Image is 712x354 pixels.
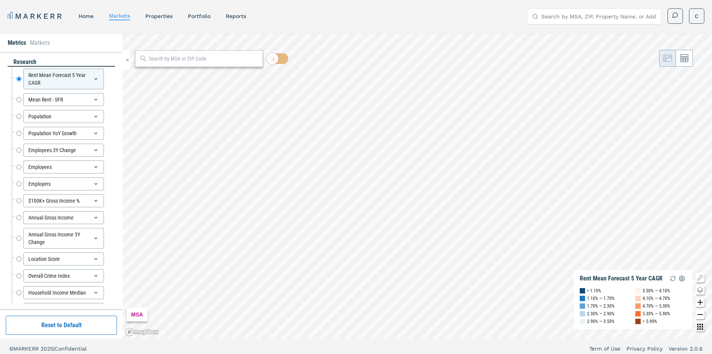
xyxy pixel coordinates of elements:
[79,13,94,19] a: home
[6,316,117,335] button: Reset to Default
[23,228,104,249] div: Annual Gross Income 3Y Change
[541,9,656,24] input: Search by MSA, ZIP, Property Name, or Address
[696,322,705,331] button: Other options map button
[626,345,663,352] a: Privacy Policy
[23,69,104,89] div: Rent Mean Forecast 5 Year CAGR
[23,286,104,299] div: Household Income Median
[109,13,130,19] a: markets
[587,318,615,325] div: 2.90% — 3.50%
[145,13,173,19] a: properties
[8,38,26,48] li: Metrics
[188,13,210,19] a: Portfolio
[589,345,620,352] a: Term of Use
[689,8,704,24] button: C
[668,274,677,283] img: Reload Legend
[54,346,87,352] span: Confidential
[125,328,159,336] a: Mapbox logo
[587,302,615,310] div: 1.70% — 2.30%
[23,161,104,174] div: Employees
[13,346,41,352] span: MARKERR
[643,287,670,295] div: 3.50% — 4.10%
[587,310,615,318] div: 2.30% — 2.90%
[23,269,104,282] div: Overall Crime Index
[8,11,63,21] a: MARKERR
[9,346,13,352] span: ©
[8,58,115,67] div: research
[580,275,663,282] div: Rent Mean Forecast 5 Year CAGR
[23,144,104,157] div: Employees 3Y Change
[696,310,705,319] button: Zoom out map button
[23,211,104,224] div: Annual Gross Income
[696,298,705,307] button: Zoom in map button
[696,285,705,295] button: Change style map button
[226,13,246,19] a: reports
[23,127,104,140] div: Population YoY Growth
[30,38,50,48] li: Markets
[23,303,104,316] div: Mean Rent 1Y Growth - SFR
[695,12,699,20] span: C
[587,295,615,302] div: 1.10% — 1.70%
[587,287,601,295] div: < 1.10%
[643,318,657,325] div: > 5.90%
[123,34,712,339] canvas: Map
[23,177,104,190] div: Employers
[127,308,148,321] div: MSA
[643,302,670,310] div: 4.70% — 5.30%
[149,55,259,63] input: Search by MSA or ZIP Code
[41,346,54,352] span: 2025 |
[696,273,705,282] button: Show/Hide Legend Map Button
[23,110,104,123] div: Population
[669,345,703,352] a: Version 2.0.6
[643,295,670,302] div: 4.10% — 4.70%
[677,274,687,283] img: Settings
[23,194,104,207] div: $100K+ Gross Income %
[23,93,104,106] div: Mean Rent - SFR
[643,310,670,318] div: 5.30% — 5.90%
[23,252,104,265] div: Location Score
